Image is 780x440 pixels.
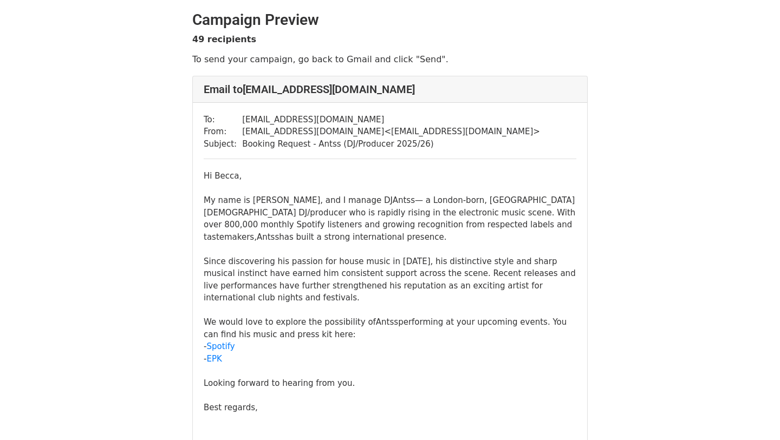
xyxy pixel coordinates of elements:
[206,354,222,364] a: EPK
[204,126,242,138] td: From:
[192,34,256,44] strong: 49 recipients
[393,195,415,205] span: Antss
[242,138,540,150] td: Booking Request - Antss (DJ/Producer 2025/26)
[204,340,576,413] div: - - Looking forward to hearing from you. Best regards,
[204,138,242,150] td: Subject:
[242,114,540,126] td: [EMAIL_ADDRESS][DOMAIN_NAME]
[257,232,279,242] span: Antss
[192,54,588,65] p: To send your campaign, go back to Gmail and click "Send".
[206,342,235,351] a: Spotify
[204,114,242,126] td: To:
[242,126,540,138] td: [EMAIL_ADDRESS][DOMAIN_NAME] < [EMAIL_ADDRESS][DOMAIN_NAME] >
[192,11,588,29] h2: Campaign Preview
[204,83,576,96] h4: Email to [EMAIL_ADDRESS][DOMAIN_NAME]
[204,170,576,340] div: Hi Becca, My name is [PERSON_NAME], and I manage DJ — a London-born, [GEOGRAPHIC_DATA][DEMOGRAPHI...
[376,317,398,327] span: Antss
